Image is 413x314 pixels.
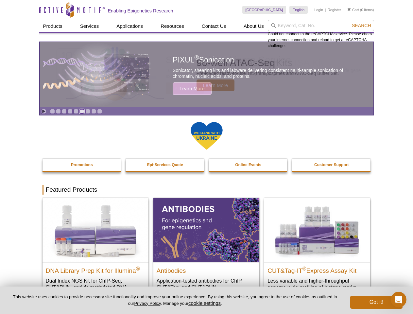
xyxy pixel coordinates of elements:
strong: Promotions [71,163,93,167]
strong: Online Events [235,163,261,167]
a: Customer Support [292,159,371,171]
a: Go to slide 3 [62,109,67,114]
img: All Antibodies [153,198,259,262]
p: Application-tested antibodies for ChIP, CUT&Tag, and CUT&RUN. [157,277,256,291]
a: PIXUL sonication PIXUL®Sonication Sonicator, shearing kits and labware delivering consistent mult... [40,42,373,107]
h2: Featured Products [43,185,371,195]
h2: Antibodies [157,264,256,274]
a: Go to slide 7 [85,109,90,114]
a: Resources [157,20,188,32]
a: Go to slide 6 [79,109,84,114]
a: Go to slide 5 [74,109,78,114]
a: DNA Library Prep Kit for Illumina DNA Library Prep Kit for Illumina® Dual Index NGS Kit for ChIP-... [43,198,148,304]
p: Dual Index NGS Kit for ChIP-Seq, CUT&RUN, and ds methylated DNA assays. [46,277,145,297]
button: Search [350,23,373,28]
sup: ® [195,54,199,61]
strong: Epi-Services Quote [147,163,183,167]
a: Go to slide 4 [68,109,73,114]
li: | [325,6,326,14]
img: Your Cart [348,8,351,11]
a: Epi-Services Quote [126,159,205,171]
img: PIXUL sonication [43,42,151,107]
p: Sonicator, shearing kits and labware delivering consistent multi-sample sonication of chromatin, ... [173,67,358,79]
a: Promotions [43,159,122,171]
a: Go to slide 8 [91,109,96,114]
a: English [289,6,308,14]
article: PIXUL Sonication [40,42,373,107]
sup: ® [136,266,140,271]
a: Services [76,20,103,32]
a: Register [328,8,341,12]
a: Go to slide 9 [97,109,102,114]
iframe: Intercom live chat [391,292,406,307]
span: Learn More [173,82,212,95]
a: Toggle autoplay [41,109,46,114]
span: PIXUL Sonication [173,56,234,64]
h2: Enabling Epigenetics Research [108,8,173,14]
a: Go to slide 1 [50,109,55,114]
img: DNA Library Prep Kit for Illumina [43,198,148,262]
img: We Stand With Ukraine [190,121,223,150]
a: Applications [112,20,147,32]
a: Contact Us [198,20,230,32]
a: [GEOGRAPHIC_DATA] [242,6,286,14]
button: Got it! [350,296,403,309]
li: (0 items) [348,6,374,14]
sup: ® [302,266,306,271]
a: Cart [348,8,359,12]
input: Keyword, Cat. No. [268,20,374,31]
p: This website uses cookies to provide necessary site functionality and improve your online experie... [10,294,339,306]
p: Less variable and higher-throughput genome-wide profiling of histone marks​. [267,277,367,291]
a: Go to slide 2 [56,109,61,114]
img: CUT&Tag-IT® Express Assay Kit [264,198,370,262]
a: Online Events [209,159,288,171]
a: CUT&Tag-IT® Express Assay Kit CUT&Tag-IT®Express Assay Kit Less variable and higher-throughput ge... [264,198,370,297]
a: About Us [240,20,268,32]
a: Products [39,20,66,32]
div: Could not connect to the reCAPTCHA service. Please check your internet connection and reload to g... [268,20,374,49]
h2: DNA Library Prep Kit for Illumina [46,264,145,274]
a: Login [314,8,323,12]
button: cookie settings [188,300,221,306]
span: Search [352,23,371,28]
strong: Customer Support [314,163,349,167]
a: Privacy Policy [134,301,161,306]
h2: CUT&Tag-IT Express Assay Kit [267,264,367,274]
a: All Antibodies Antibodies Application-tested antibodies for ChIP, CUT&Tag, and CUT&RUN. [153,198,259,297]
